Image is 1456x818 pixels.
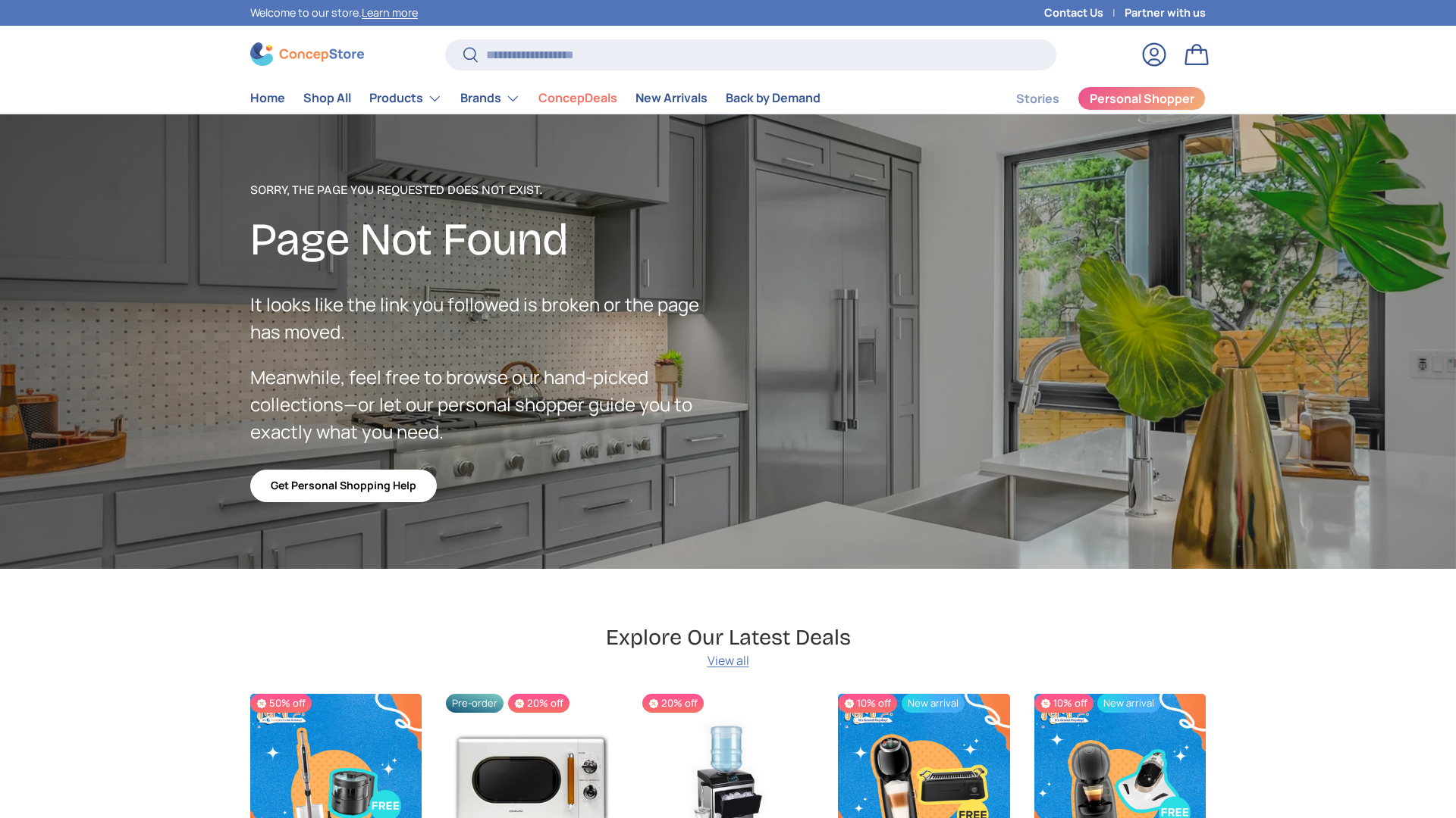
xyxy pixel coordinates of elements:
span: 10% off [1034,694,1094,713]
span: 20% off [642,694,704,713]
a: Stories [1016,84,1059,114]
summary: Products [360,83,451,114]
span: 20% off [508,694,570,713]
span: 50% off [250,694,312,713]
a: Personal Shopper [1078,86,1206,111]
span: New arrival [902,694,965,713]
a: Shop All [303,83,351,113]
nav: Secondary [980,83,1206,114]
img: ConcepStore [250,42,364,66]
p: Meanwhile, feel free to browse our hand-picked collections—or let our personal shopper guide you ... [250,364,728,445]
a: Get Personal Shopping Help [250,470,437,502]
a: View all [708,651,749,670]
a: Back by Demand [726,83,821,113]
p: It looks like the link you followed is broken or the page has moved. [250,291,728,345]
span: Pre-order [446,694,504,713]
span: New arrival [1097,694,1160,713]
span: 10% off [838,694,897,713]
h2: Explore Our Latest Deals [606,623,851,651]
a: Contact Us [1044,5,1125,21]
p: Welcome to our store. [250,5,418,21]
a: Brands [460,83,520,114]
a: ConcepDeals [538,83,617,113]
summary: Brands [451,83,529,114]
a: Home [250,83,285,113]
a: Products [369,83,442,114]
a: Learn more [362,5,418,20]
h2: Page Not Found [250,211,728,268]
a: Partner with us [1125,5,1206,21]
nav: Primary [250,83,821,114]
a: New Arrivals [635,83,708,113]
span: Personal Shopper [1090,92,1194,105]
p: Sorry, the page you requested does not exist. [250,181,728,199]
